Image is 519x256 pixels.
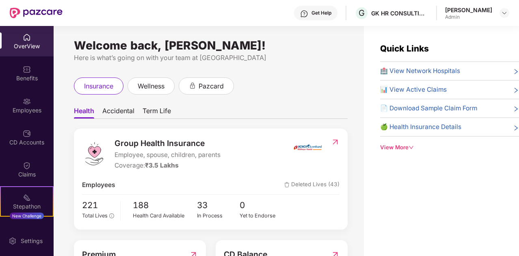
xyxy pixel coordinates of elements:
[380,122,461,132] span: 🍏 Health Insurance Details
[82,180,115,190] span: Employees
[102,107,134,118] span: Accidental
[9,237,17,245] img: svg+xml;base64,PHN2ZyBpZD0iU2V0dGluZy0yMHgyMCIgeG1sbnM9Imh0dHA6Ly93d3cudzMub3JnLzIwMDAvc3ZnIiB3aW...
[513,68,519,76] span: right
[115,150,221,160] span: Employee, spouse, children, parents
[409,145,414,150] span: down
[82,199,114,212] span: 221
[115,161,221,170] div: Coverage:
[380,43,429,54] span: Quick Links
[513,86,519,95] span: right
[23,129,31,138] img: svg+xml;base64,PHN2ZyBpZD0iQ0RfQWNjb3VudHMiIGRhdGEtbmFtZT0iQ0QgQWNjb3VudHMiIHhtbG5zPSJodHRwOi8vd3...
[10,213,44,219] div: New Challenge
[331,138,340,146] img: RedirectIcon
[371,9,428,17] div: GK HR CONSULTING INDIA PRIVATE LIMITED
[513,124,519,132] span: right
[189,82,196,89] div: animation
[143,107,171,118] span: Term Life
[115,137,221,149] span: Group Health Insurance
[240,212,283,220] div: Yet to Endorse
[23,161,31,170] img: svg+xml;base64,PHN2ZyBpZD0iQ2xhaW0iIHhtbG5zPSJodHRwOi8vd3d3LnczLm9yZy8yMDAwL3N2ZyIgd2lkdGg9IjIwIi...
[84,81,113,91] span: insurance
[82,142,106,166] img: logo
[74,107,94,118] span: Health
[284,182,290,187] img: deleteIcon
[284,180,340,190] span: Deleted Lives (43)
[82,213,108,219] span: Total Lives
[300,10,308,18] img: svg+xml;base64,PHN2ZyBpZD0iSGVscC0zMngzMiIgeG1sbnM9Imh0dHA6Ly93d3cudzMub3JnLzIwMDAvc3ZnIiB3aWR0aD...
[197,199,240,212] span: 33
[145,161,179,169] span: ₹3.5 Lakhs
[359,8,365,18] span: G
[74,42,348,49] div: Welcome back, [PERSON_NAME]!
[74,53,348,63] div: Here is what’s going on with your team at [GEOGRAPHIC_DATA]
[292,137,323,157] img: insurerIcon
[133,199,197,212] span: 188
[501,10,508,16] img: svg+xml;base64,PHN2ZyBpZD0iRHJvcGRvd24tMzJ4MzIiIHhtbG5zPSJodHRwOi8vd3d3LnczLm9yZy8yMDAwL3N2ZyIgd2...
[23,194,31,202] img: svg+xml;base64,PHN2ZyB4bWxucz0iaHR0cDovL3d3dy53My5vcmcvMjAwMC9zdmciIHdpZHRoPSIyMSIgaGVpZ2h0PSIyMC...
[197,212,240,220] div: In Process
[18,237,45,245] div: Settings
[199,81,224,91] span: pazcard
[445,6,492,14] div: [PERSON_NAME]
[23,65,31,73] img: svg+xml;base64,PHN2ZyBpZD0iQmVuZWZpdHMiIHhtbG5zPSJodHRwOi8vd3d3LnczLm9yZy8yMDAwL3N2ZyIgd2lkdGg9Ij...
[10,8,63,18] img: New Pazcare Logo
[513,105,519,113] span: right
[240,199,283,212] span: 0
[445,14,492,20] div: Admin
[1,202,53,211] div: Stepathon
[23,97,31,105] img: svg+xml;base64,PHN2ZyBpZD0iRW1wbG95ZWVzIiB4bWxucz0iaHR0cDovL3d3dy53My5vcmcvMjAwMC9zdmciIHdpZHRoPS...
[311,10,331,16] div: Get Help
[109,213,114,218] span: info-circle
[380,66,460,76] span: 🏥 View Network Hospitals
[133,212,197,220] div: Health Card Available
[380,103,477,113] span: 📄 Download Sample Claim Form
[138,81,164,91] span: wellness
[380,143,519,152] div: View More
[23,33,31,41] img: svg+xml;base64,PHN2ZyBpZD0iSG9tZSIgeG1sbnM9Imh0dHA6Ly93d3cudzMub3JnLzIwMDAvc3ZnIiB3aWR0aD0iMjAiIG...
[380,85,447,95] span: 📊 View Active Claims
